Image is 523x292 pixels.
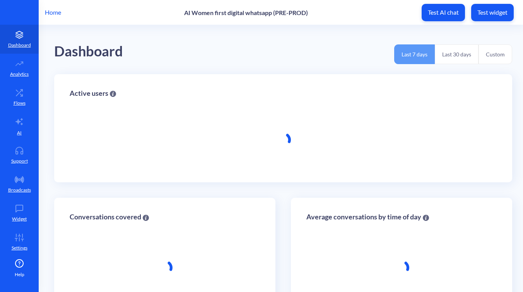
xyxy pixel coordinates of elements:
p: Dashboard [8,42,31,49]
p: Analytics [10,71,29,78]
p: Widget [12,216,27,222]
div: Dashboard [54,41,123,63]
div: Conversations covered [70,213,149,221]
p: Broadcasts [8,187,31,194]
button: Last 7 days [394,44,435,64]
div: Average conversations by time of day [306,213,429,221]
button: Last 30 days [435,44,479,64]
p: AI Women first digital whatsapp (PRE-PROD) [184,9,308,16]
div: Active users [70,90,116,97]
p: Settings [12,244,27,251]
button: Test AI chat [422,4,465,21]
button: Custom [479,44,512,64]
p: Support [11,158,28,165]
span: Help [15,271,24,278]
p: AI [17,129,22,136]
p: Test widget [477,8,508,16]
button: Test widget [471,4,514,21]
p: Home [45,8,61,17]
p: Flows [14,100,26,107]
p: Test AI chat [428,8,459,16]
